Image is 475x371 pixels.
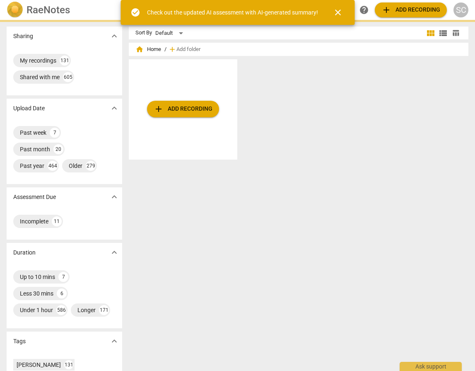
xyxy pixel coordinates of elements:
[56,305,66,315] div: 586
[108,246,121,259] button: Show more
[154,104,164,114] span: add
[20,145,50,153] div: Past month
[13,193,56,201] p: Assessment Due
[108,30,121,42] button: Show more
[13,32,33,41] p: Sharing
[20,306,53,314] div: Under 1 hour
[7,2,121,18] a: LogoRaeNotes
[164,46,166,53] span: /
[135,45,144,53] span: home
[86,161,96,171] div: 279
[13,248,36,257] p: Duration
[130,7,140,17] span: check_circle
[452,29,460,37] span: table_chart
[52,216,62,226] div: 11
[13,337,26,346] p: Tags
[20,73,60,81] div: Shared with me
[64,360,73,369] div: 131
[108,102,121,114] button: Show more
[147,8,318,17] div: Check out the updated AI assessment with AI-generated summary!
[375,2,447,17] button: Upload
[449,27,462,39] button: Table view
[147,101,219,117] button: Upload
[20,273,55,281] div: Up to 10 mins
[108,335,121,347] button: Show more
[333,7,343,17] span: close
[99,305,109,315] div: 171
[20,217,48,226] div: Incomplete
[357,2,371,17] a: Help
[109,192,119,202] span: expand_more
[20,162,44,170] div: Past year
[154,104,212,114] span: Add recording
[109,247,119,257] span: expand_more
[400,362,462,371] div: Ask support
[424,27,437,39] button: Tile view
[437,27,449,39] button: List view
[359,5,369,15] span: help
[7,2,23,18] img: Logo
[53,144,63,154] div: 20
[381,5,440,15] span: Add recording
[155,27,186,40] div: Default
[63,72,73,82] div: 605
[17,361,61,369] div: [PERSON_NAME]
[69,162,82,170] div: Older
[13,104,45,113] p: Upload Date
[135,30,152,36] div: Sort By
[109,31,119,41] span: expand_more
[176,46,200,53] span: Add folder
[60,56,70,65] div: 131
[381,5,391,15] span: add
[27,4,70,16] h2: RaeNotes
[57,289,67,298] div: 6
[48,161,58,171] div: 464
[168,45,176,53] span: add
[58,272,68,282] div: 7
[109,336,119,346] span: expand_more
[20,56,56,65] div: My recordings
[20,129,46,137] div: Past week
[20,289,53,298] div: Less 30 mins
[135,45,161,53] span: Home
[438,28,448,38] span: view_list
[108,191,121,203] button: Show more
[328,2,348,22] button: Close
[50,128,60,138] div: 7
[453,2,468,17] button: SC
[109,103,119,113] span: expand_more
[77,306,96,314] div: Longer
[426,28,436,38] span: view_module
